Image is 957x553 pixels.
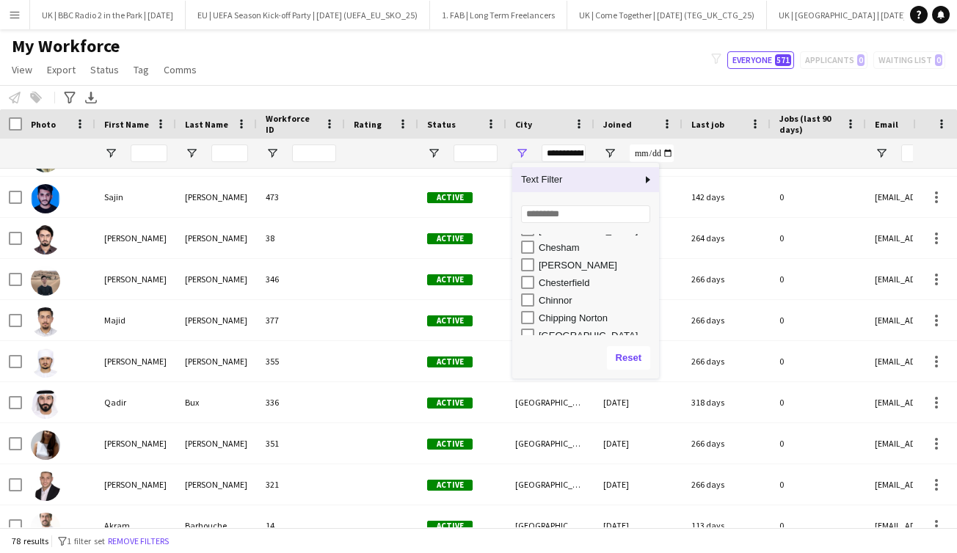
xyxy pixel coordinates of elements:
[506,382,594,422] div: [GEOGRAPHIC_DATA]
[427,398,473,409] span: Active
[12,35,120,57] span: My Workforce
[186,1,430,29] button: EU | UEFA Season Kick-off Party | [DATE] (UEFA_EU_SKO_25)
[875,147,888,160] button: Open Filter Menu
[506,505,594,546] div: [GEOGRAPHIC_DATA]
[95,341,176,381] div: [PERSON_NAME]
[176,505,257,546] div: Barhouche
[779,113,840,135] span: Jobs (last 90 days)
[683,464,771,505] div: 266 days
[427,356,473,367] span: Active
[105,533,172,549] button: Remove filters
[683,259,771,299] div: 266 days
[31,119,56,130] span: Photo
[257,423,345,464] div: 351
[176,259,257,299] div: [PERSON_NAME]
[427,233,473,244] span: Active
[67,535,105,546] span: 1 filter set
[683,382,771,422] div: 318 days
[185,147,198,160] button: Open Filter Menu
[683,505,771,546] div: 113 days
[95,423,176,464] div: [PERSON_NAME]
[771,259,866,299] div: 0
[427,119,456,130] span: Status
[630,144,674,162] input: Joined Filter Input
[512,163,659,378] div: Column Filter
[176,341,257,381] div: [PERSON_NAME]
[257,259,345,299] div: 346
[594,464,683,505] div: [DATE]
[354,119,382,130] span: Rating
[95,177,176,217] div: Sajin
[82,89,100,106] app-action-btn: Export XLSX
[539,277,655,288] div: Chesterfield
[771,423,866,464] div: 0
[31,266,60,296] img: Elhassan Ali
[176,382,257,422] div: Bux
[41,60,81,79] a: Export
[506,423,594,464] div: [GEOGRAPHIC_DATA]
[31,225,60,254] img: Amir Shah
[875,119,898,130] span: Email
[427,147,440,160] button: Open Filter Menu
[594,423,683,464] div: [DATE]
[266,113,319,135] span: Workforce ID
[683,218,771,258] div: 264 days
[512,167,641,192] span: Text Filter
[30,1,186,29] button: UK | BBC Radio 2 in the Park | [DATE]
[594,382,683,422] div: [DATE]
[539,295,655,306] div: Chinnor
[61,89,79,106] app-action-btn: Advanced filters
[84,60,125,79] a: Status
[771,341,866,381] div: 0
[567,1,767,29] button: UK | Come Together | [DATE] (TEG_UK_CTG_25)
[31,307,60,337] img: Majid Ihsanullah Khan
[771,382,866,422] div: 0
[506,218,594,258] div: Al Sabkha
[430,1,567,29] button: 1. FAB | Long Term Freelancers
[683,300,771,340] div: 266 days
[211,144,248,162] input: Last Name Filter Input
[683,423,771,464] div: 266 days
[454,144,498,162] input: Status Filter Input
[771,300,866,340] div: 0
[257,218,345,258] div: 38
[95,300,176,340] div: Majid
[257,464,345,505] div: 321
[185,119,228,130] span: Last Name
[257,177,345,217] div: 473
[683,177,771,217] div: 142 days
[257,300,345,340] div: 377
[90,63,119,76] span: Status
[31,431,60,460] img: Sassie Langhammer
[176,177,257,217] div: [PERSON_NAME]
[539,330,655,341] div: [GEOGRAPHIC_DATA]
[683,341,771,381] div: 266 days
[427,480,473,491] span: Active
[158,60,203,79] a: Comms
[257,505,345,546] div: 14
[506,341,594,381] div: [GEOGRAPHIC_DATA]
[95,505,176,546] div: Akram
[104,147,117,160] button: Open Filter Menu
[506,177,594,217] div: Al Wukair
[515,119,532,130] span: City
[603,147,616,160] button: Open Filter Menu
[257,382,345,422] div: 336
[31,513,60,542] img: Akram Barhouche
[691,119,724,130] span: Last job
[427,521,473,532] span: Active
[128,60,155,79] a: Tag
[506,259,594,299] div: [GEOGRAPHIC_DATA]
[427,315,473,326] span: Active
[104,119,149,130] span: First Name
[6,60,38,79] a: View
[95,259,176,299] div: [PERSON_NAME]
[771,218,866,258] div: 0
[257,341,345,381] div: 355
[539,260,655,271] div: [PERSON_NAME]
[607,346,650,370] button: Reset
[12,63,32,76] span: View
[176,423,257,464] div: [PERSON_NAME]
[31,389,60,419] img: Qadir Bux
[134,63,149,76] span: Tag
